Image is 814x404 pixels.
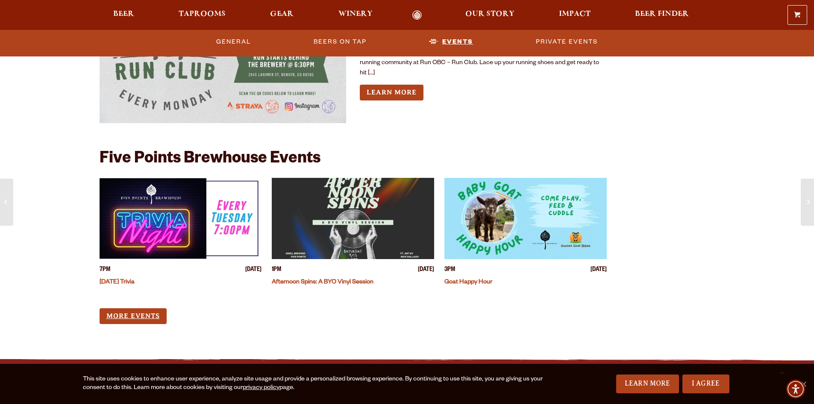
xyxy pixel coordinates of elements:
[426,32,476,52] a: Events
[100,308,167,324] a: More Events (opens in a new window)
[333,10,378,20] a: Winery
[272,279,373,286] a: Afternoon Spins: A BYO Vinyl Session
[213,32,254,52] a: General
[83,375,546,392] div: This site uses cookies to enhance user experience, analyze site usage and provide a personalized ...
[553,10,596,20] a: Impact
[629,10,694,20] a: Beer Finder
[444,178,607,259] a: View event details
[591,266,607,275] span: [DATE]
[100,150,320,169] h2: Five Points Brewhouse Events
[532,32,601,52] a: Private Events
[310,32,370,52] a: Beers on Tap
[272,178,434,259] a: View event details
[173,10,231,20] a: Taprooms
[264,10,299,20] a: Gear
[418,266,434,275] span: [DATE]
[616,375,679,393] a: Learn More
[338,11,373,18] span: Winery
[108,10,140,20] a: Beer
[786,380,805,398] div: Accessibility Menu
[444,279,492,286] a: Goat Happy Hour
[401,10,433,20] a: Odell Home
[360,85,423,100] a: Learn more about Odell Run Club – Five Points
[100,266,110,275] span: 7PM
[635,11,689,18] span: Beer Finder
[272,266,281,275] span: 1PM
[460,10,520,20] a: Our Story
[682,375,729,393] a: I Agree
[113,11,134,18] span: Beer
[270,11,294,18] span: Gear
[465,11,514,18] span: Our Story
[559,11,591,18] span: Impact
[771,361,793,383] a: Scroll to top
[444,266,455,275] span: 3PM
[245,266,262,275] span: [DATE]
[100,279,135,286] a: [DATE] Trivia
[179,11,226,18] span: Taprooms
[360,38,607,79] p: Get ready to lace up your sneakers and join the Run OBC – Run Club every [DATE] evening. $5 Pints...
[243,385,279,392] a: privacy policy
[100,178,262,259] a: View event details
